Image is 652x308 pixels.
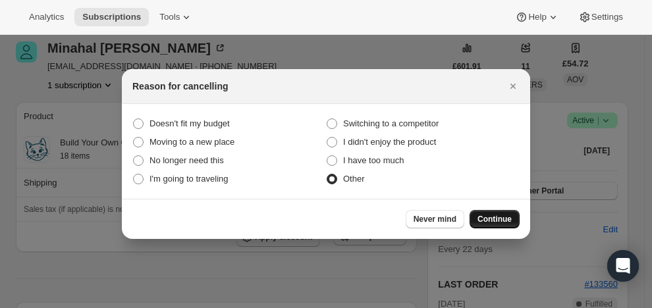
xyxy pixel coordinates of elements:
[74,8,149,26] button: Subscriptions
[591,12,623,22] span: Settings
[149,137,234,147] span: Moving to a new place
[159,12,180,22] span: Tools
[149,155,224,165] span: No longer need this
[149,174,229,184] span: I'm going to traveling
[528,12,546,22] span: Help
[414,214,456,224] span: Never mind
[477,214,512,224] span: Continue
[504,77,522,95] button: Close
[406,210,464,228] button: Never mind
[149,118,230,128] span: Doesn't fit my budget
[82,12,141,22] span: Subscriptions
[570,8,631,26] button: Settings
[343,137,436,147] span: I didn't enjoy the product
[343,174,365,184] span: Other
[343,118,439,128] span: Switching to a competitor
[470,210,520,228] button: Continue
[151,8,201,26] button: Tools
[29,12,64,22] span: Analytics
[343,155,404,165] span: I have too much
[507,8,567,26] button: Help
[21,8,72,26] button: Analytics
[132,80,228,93] h2: Reason for cancelling
[607,250,639,282] div: Open Intercom Messenger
